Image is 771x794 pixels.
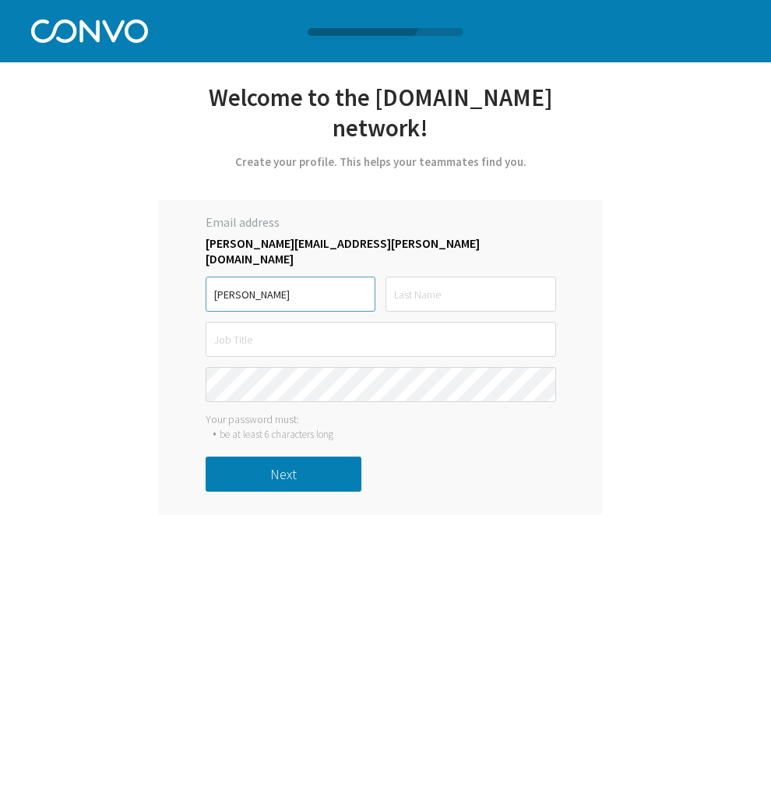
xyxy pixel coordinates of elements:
[159,82,603,162] div: Welcome to the [DOMAIN_NAME] network!
[206,214,556,235] label: Email address
[206,322,556,357] input: Job Title
[31,16,148,43] img: Convo Logo
[206,457,361,492] button: Next
[206,235,556,266] label: [PERSON_NAME][EMAIL_ADDRESS][PERSON_NAME][DOMAIN_NAME]
[385,277,555,312] input: Last Name
[159,154,603,169] div: Create your profile. This helps your teammates find you.
[206,412,556,426] div: Your password must:
[206,277,375,312] input: First Name
[220,428,333,441] div: be at least 6 characters long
